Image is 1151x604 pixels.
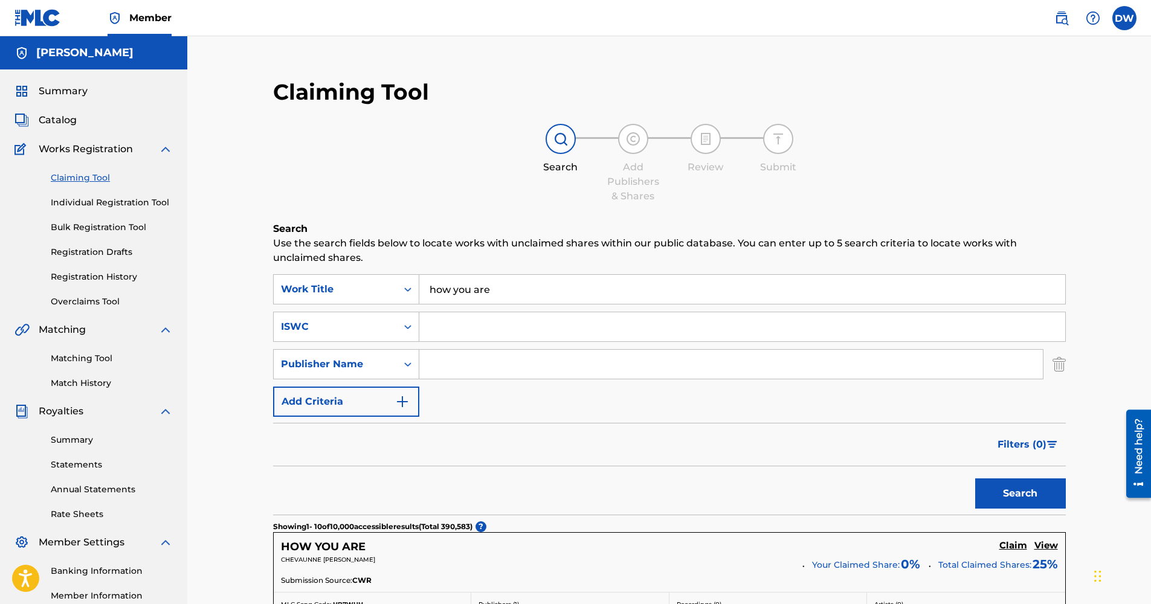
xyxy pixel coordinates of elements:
span: CWR [352,575,372,586]
img: Works Registration [15,142,30,156]
div: Submit [748,160,808,175]
span: Member [129,11,172,25]
img: Member Settings [15,535,29,550]
span: Your Claimed Share: [812,559,900,571]
div: ISWC [281,320,390,334]
img: filter [1047,441,1057,448]
span: ? [476,521,486,532]
a: Rate Sheets [51,508,173,521]
span: Summary [39,84,88,98]
h5: HOW YOU ARE [281,540,366,554]
img: MLC Logo [15,9,61,27]
img: Delete Criterion [1053,349,1066,379]
a: Matching Tool [51,352,173,365]
h5: DEVON WAGNER [36,46,134,60]
a: Individual Registration Tool [51,196,173,209]
span: Submission Source: [281,575,352,586]
a: Registration Drafts [51,246,173,259]
img: Catalog [15,113,29,127]
span: Works Registration [39,142,133,156]
a: Bulk Registration Tool [51,221,173,234]
span: 0 % [901,555,920,573]
span: Matching [39,323,86,337]
div: Drag [1094,558,1101,594]
a: CatalogCatalog [15,113,77,127]
button: Filters (0) [990,429,1066,460]
a: Member Information [51,590,173,602]
div: Add Publishers & Shares [603,160,663,204]
img: Top Rightsholder [108,11,122,25]
iframe: Chat Widget [1091,546,1151,604]
div: Search [530,160,591,175]
a: SummarySummary [15,84,88,98]
a: Claiming Tool [51,172,173,184]
div: Help [1081,6,1105,30]
img: search [1054,11,1069,25]
img: Accounts [15,46,29,60]
p: Showing 1 - 10 of 10,000 accessible results (Total 390,583 ) [273,521,472,532]
div: Work Title [281,282,390,297]
h5: View [1034,540,1058,551]
span: CHEVAUNNE [PERSON_NAME] [281,556,375,564]
span: Total Claimed Shares: [938,559,1031,570]
img: help [1086,11,1100,25]
img: step indicator icon for Review [698,132,713,146]
span: Filters ( 0 ) [998,437,1046,452]
a: Overclaims Tool [51,295,173,308]
img: step indicator icon for Submit [771,132,785,146]
img: 9d2ae6d4665cec9f34b9.svg [395,394,410,409]
img: Matching [15,323,30,337]
a: Summary [51,434,173,446]
img: Summary [15,84,29,98]
img: Royalties [15,404,29,419]
form: Search Form [273,274,1066,515]
div: Review [675,160,736,175]
img: step indicator icon for Search [553,132,568,146]
img: step indicator icon for Add Publishers & Shares [626,132,640,146]
a: Public Search [1049,6,1074,30]
button: Add Criteria [273,387,419,417]
a: View [1034,540,1058,553]
img: expand [158,142,173,156]
a: Match History [51,377,173,390]
iframe: Resource Center [1117,405,1151,503]
a: Statements [51,458,173,471]
a: Banking Information [51,565,173,577]
h2: Claiming Tool [273,79,429,106]
p: Use the search fields below to locate works with unclaimed shares within our public database. You... [273,236,1066,265]
span: Member Settings [39,535,124,550]
h6: Search [273,222,1066,236]
img: expand [158,404,173,419]
span: 25 % [1033,555,1058,573]
button: Search [975,478,1066,509]
h5: Claim [999,540,1027,551]
div: Publisher Name [281,357,390,371]
a: Registration History [51,271,173,283]
img: expand [158,535,173,550]
a: Annual Statements [51,483,173,496]
span: Royalties [39,404,83,419]
img: expand [158,323,173,337]
div: User Menu [1112,6,1136,30]
span: Catalog [39,113,77,127]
